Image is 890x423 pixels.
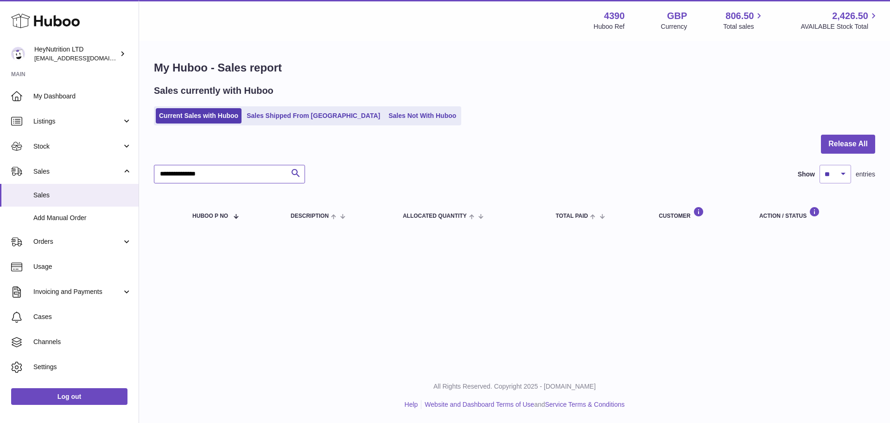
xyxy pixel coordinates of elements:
span: 2,426.50 [832,10,868,22]
span: ALLOCATED Quantity [403,213,467,219]
strong: 4390 [604,10,625,22]
span: Total sales [723,22,764,31]
span: Stock [33,142,122,151]
label: Show [798,170,815,179]
span: Settings [33,363,132,371]
span: Sales [33,167,122,176]
div: Currency [661,22,687,31]
a: 2,426.50 AVAILABLE Stock Total [801,10,879,31]
span: entries [856,170,875,179]
span: Usage [33,262,132,271]
button: Release All [821,135,875,154]
span: Invoicing and Payments [33,287,122,296]
span: Add Manual Order [33,214,132,222]
a: Website and Dashboard Terms of Use [425,401,534,408]
span: Listings [33,117,122,126]
h1: My Huboo - Sales report [154,60,875,75]
div: Customer [659,207,741,219]
h2: Sales currently with Huboo [154,85,273,97]
span: Sales [33,191,132,200]
div: HeyNutrition LTD [34,45,118,63]
a: Help [405,401,418,408]
span: AVAILABLE Stock Total [801,22,879,31]
strong: GBP [667,10,687,22]
a: Sales Not With Huboo [385,108,459,124]
span: Huboo P no [192,213,228,219]
div: Action / Status [759,207,866,219]
span: Description [291,213,329,219]
img: info@heynutrition.com [11,47,25,61]
a: Log out [11,388,127,405]
a: 806.50 Total sales [723,10,764,31]
a: Sales Shipped From [GEOGRAPHIC_DATA] [243,108,383,124]
span: Orders [33,237,122,246]
a: Service Terms & Conditions [545,401,625,408]
span: Cases [33,312,132,321]
span: Total paid [556,213,588,219]
span: 806.50 [725,10,754,22]
span: [EMAIL_ADDRESS][DOMAIN_NAME] [34,54,136,62]
p: All Rights Reserved. Copyright 2025 - [DOMAIN_NAME] [146,382,883,391]
div: Huboo Ref [594,22,625,31]
span: Channels [33,338,132,346]
li: and [421,400,624,409]
span: My Dashboard [33,92,132,101]
a: Current Sales with Huboo [156,108,242,124]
